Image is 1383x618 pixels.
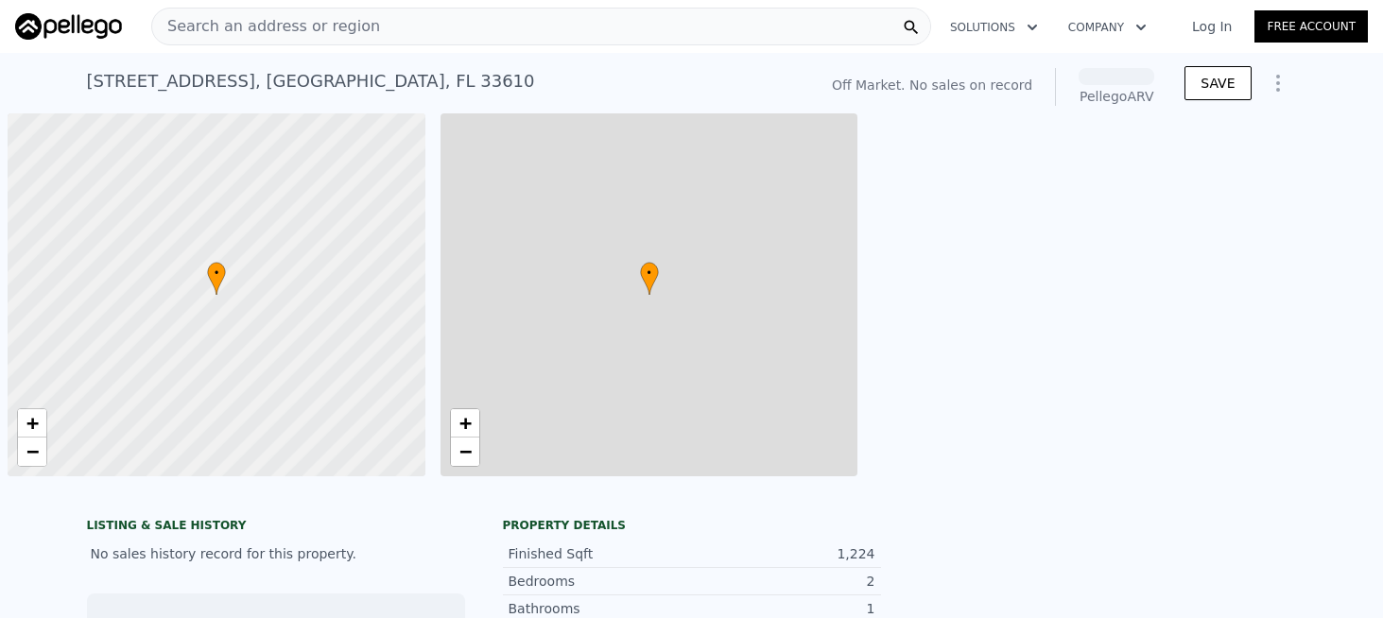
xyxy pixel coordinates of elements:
span: + [458,411,471,435]
button: Company [1053,10,1162,44]
a: Zoom out [18,438,46,466]
a: Zoom in [18,409,46,438]
div: 1,224 [692,544,875,563]
div: LISTING & SALE HISTORY [87,518,465,537]
span: • [207,265,226,282]
div: Finished Sqft [509,544,692,563]
div: No sales history record for this property. [87,537,465,571]
div: 1 [692,599,875,618]
span: − [26,439,39,463]
button: Solutions [935,10,1053,44]
div: Pellego ARV [1079,87,1154,106]
div: Property details [503,518,881,533]
span: − [458,439,471,463]
div: • [207,262,226,295]
span: + [26,411,39,435]
div: 2 [692,572,875,591]
button: Show Options [1259,64,1297,102]
div: Bedrooms [509,572,692,591]
span: • [640,265,659,282]
a: Zoom in [451,409,479,438]
button: SAVE [1184,66,1251,100]
a: Zoom out [451,438,479,466]
div: Off Market. No sales on record [832,76,1032,94]
div: • [640,262,659,295]
a: Log In [1169,17,1254,36]
img: Pellego [15,13,122,40]
a: Free Account [1254,10,1368,43]
span: Search an address or region [152,15,380,38]
div: Bathrooms [509,599,692,618]
div: [STREET_ADDRESS] , [GEOGRAPHIC_DATA] , FL 33610 [87,68,535,94]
